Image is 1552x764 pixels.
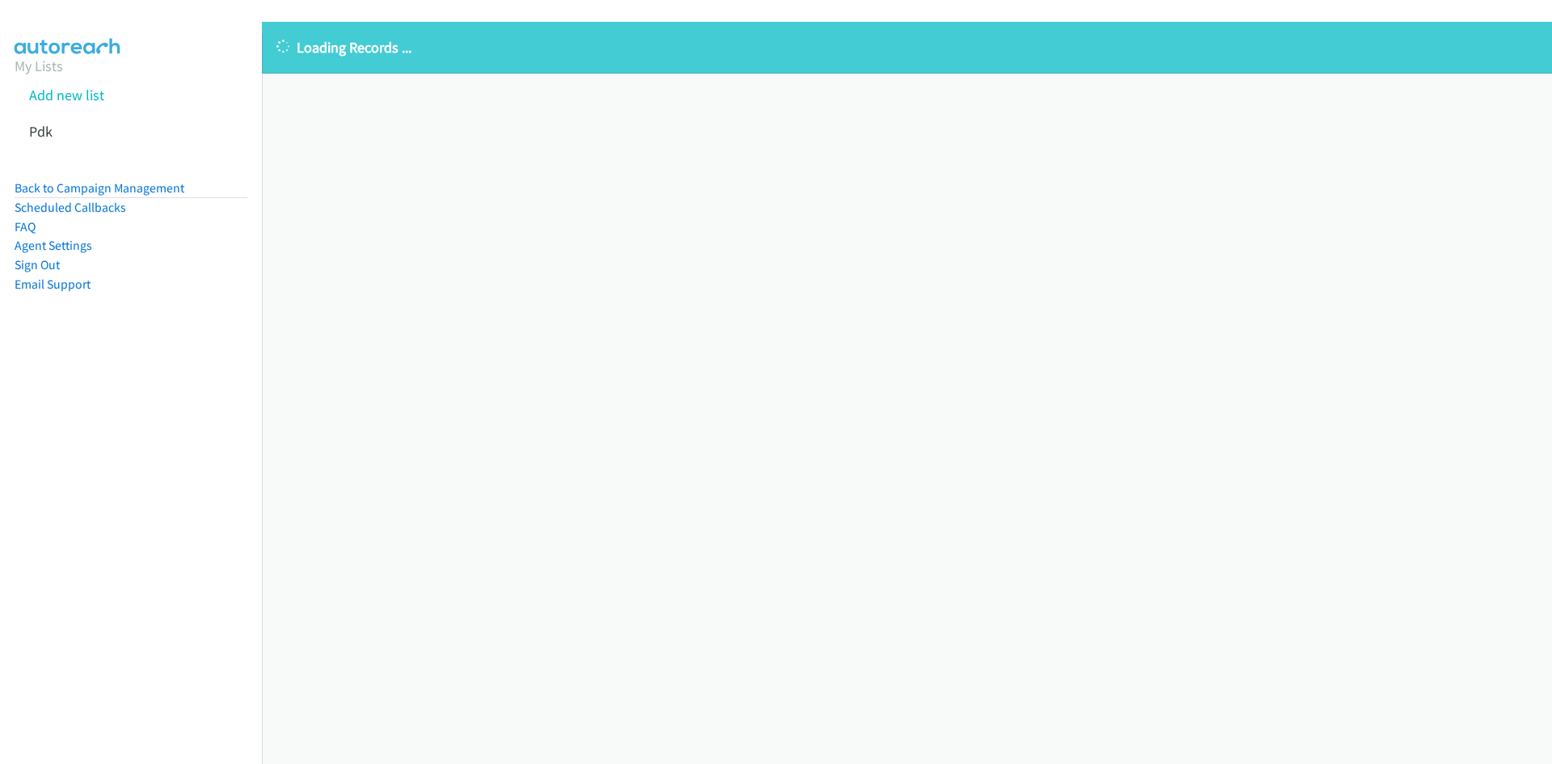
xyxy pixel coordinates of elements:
[15,180,184,196] a: Back to Campaign Management
[15,219,36,234] a: FAQ
[276,36,1537,58] p: Loading Records ...
[29,122,53,141] a: Pdk
[29,86,104,104] a: Add new list
[15,257,60,272] a: Sign Out
[15,276,91,292] a: Email Support
[15,57,63,75] a: My Lists
[15,200,126,215] a: Scheduled Callbacks
[15,238,92,253] a: Agent Settings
